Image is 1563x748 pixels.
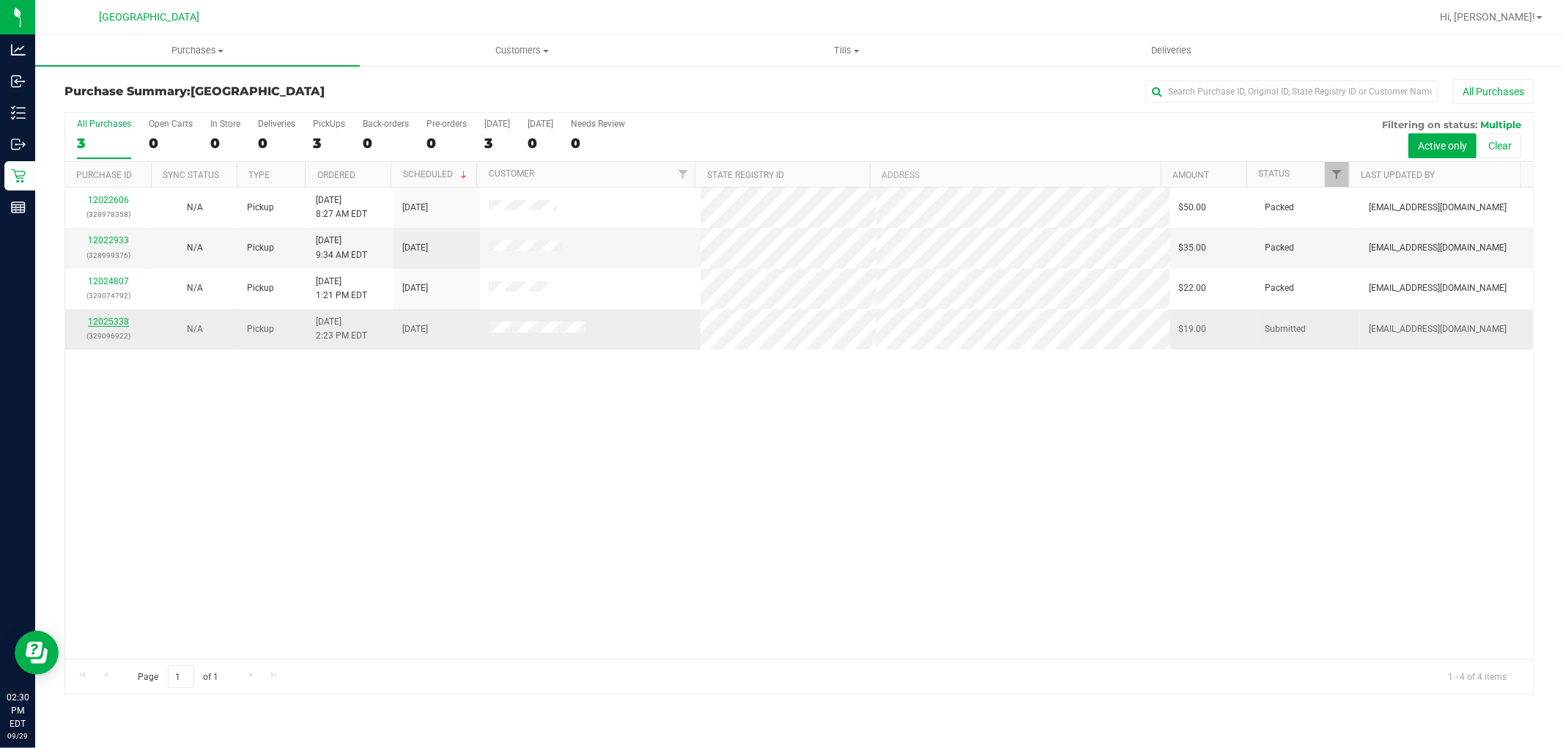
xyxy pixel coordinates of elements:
inline-svg: Inbound [11,74,26,89]
div: 0 [258,135,295,152]
span: Not Applicable [187,242,203,253]
div: Needs Review [571,119,625,129]
button: N/A [187,281,203,295]
span: [DATE] [402,281,428,295]
span: Not Applicable [187,283,203,293]
div: 3 [484,135,510,152]
a: Type [248,170,270,180]
div: 0 [149,135,193,152]
div: [DATE] [528,119,553,129]
a: Status [1258,169,1290,179]
span: [EMAIL_ADDRESS][DOMAIN_NAME] [1369,281,1507,295]
div: 3 [77,135,131,152]
span: 1 - 4 of 4 items [1436,665,1518,687]
span: [DATE] 8:27 AM EDT [316,193,367,221]
span: [DATE] 1:21 PM EDT [316,275,367,303]
button: N/A [187,241,203,255]
span: [DATE] [402,201,428,215]
span: Submitted [1265,322,1307,336]
div: 0 [571,135,625,152]
button: All Purchases [1453,79,1534,104]
a: Tills [684,35,1009,66]
div: 0 [210,135,240,152]
a: Scheduled [403,169,470,179]
div: In Store [210,119,240,129]
span: Pickup [247,201,274,215]
button: N/A [187,201,203,215]
span: Tills [685,44,1008,57]
span: [DATE] [402,322,428,336]
a: 12022606 [88,195,129,205]
p: (328978358) [74,207,143,221]
div: Deliveries [258,119,295,129]
span: [EMAIL_ADDRESS][DOMAIN_NAME] [1369,322,1507,336]
a: 12025338 [88,316,129,327]
inline-svg: Retail [11,169,26,183]
span: $50.00 [1179,201,1207,215]
span: [DATE] 2:23 PM EDT [316,315,367,343]
th: Address [870,162,1161,188]
a: Filter [670,162,695,187]
div: 0 [426,135,467,152]
a: State Registry ID [707,170,784,180]
a: 12024807 [88,276,129,286]
a: Sync Status [163,170,219,180]
span: [DATE] 9:34 AM EDT [316,234,367,262]
span: $22.00 [1179,281,1207,295]
span: Deliveries [1131,44,1211,57]
div: All Purchases [77,119,131,129]
h3: Purchase Summary: [64,85,554,98]
a: Filter [1325,162,1349,187]
div: 3 [313,135,345,152]
a: Deliveries [1009,35,1334,66]
input: Search Purchase ID, Original ID, State Registry ID or Customer Name... [1145,81,1438,103]
a: Last Updated By [1361,170,1435,180]
inline-svg: Reports [11,200,26,215]
span: Not Applicable [187,202,203,212]
span: Page of 1 [125,665,231,688]
span: [EMAIL_ADDRESS][DOMAIN_NAME] [1369,241,1507,255]
span: [GEOGRAPHIC_DATA] [100,11,200,23]
span: [DATE] [402,241,428,255]
a: Purchase ID [76,170,132,180]
iframe: Resource center [15,631,59,675]
inline-svg: Analytics [11,42,26,57]
p: (328999376) [74,248,143,262]
span: Purchases [35,44,360,57]
input: 1 [168,665,194,688]
button: Active only [1408,133,1477,158]
span: [GEOGRAPHIC_DATA] [191,84,325,98]
p: 09/29 [7,730,29,741]
inline-svg: Outbound [11,137,26,152]
span: Packed [1265,281,1295,295]
a: Amount [1172,170,1209,180]
p: 02:30 PM EDT [7,691,29,730]
div: Pre-orders [426,119,467,129]
div: 0 [363,135,409,152]
a: Ordered [317,170,355,180]
div: [DATE] [484,119,510,129]
span: $35.00 [1179,241,1207,255]
button: Clear [1479,133,1521,158]
button: N/A [187,322,203,336]
p: (329074792) [74,289,143,303]
a: Purchases [35,35,360,66]
span: Filtering on status: [1382,119,1477,130]
span: Packed [1265,241,1295,255]
span: Pickup [247,281,274,295]
a: Customers [360,35,684,66]
span: [EMAIL_ADDRESS][DOMAIN_NAME] [1369,201,1507,215]
span: Hi, [PERSON_NAME]! [1440,11,1535,23]
span: Customers [361,44,684,57]
span: Pickup [247,241,274,255]
p: (329096922) [74,329,143,343]
span: Multiple [1480,119,1521,130]
span: Packed [1265,201,1295,215]
div: Back-orders [363,119,409,129]
span: $19.00 [1179,322,1207,336]
div: 0 [528,135,553,152]
inline-svg: Inventory [11,105,26,120]
a: Customer [489,169,534,179]
div: Open Carts [149,119,193,129]
span: Pickup [247,322,274,336]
